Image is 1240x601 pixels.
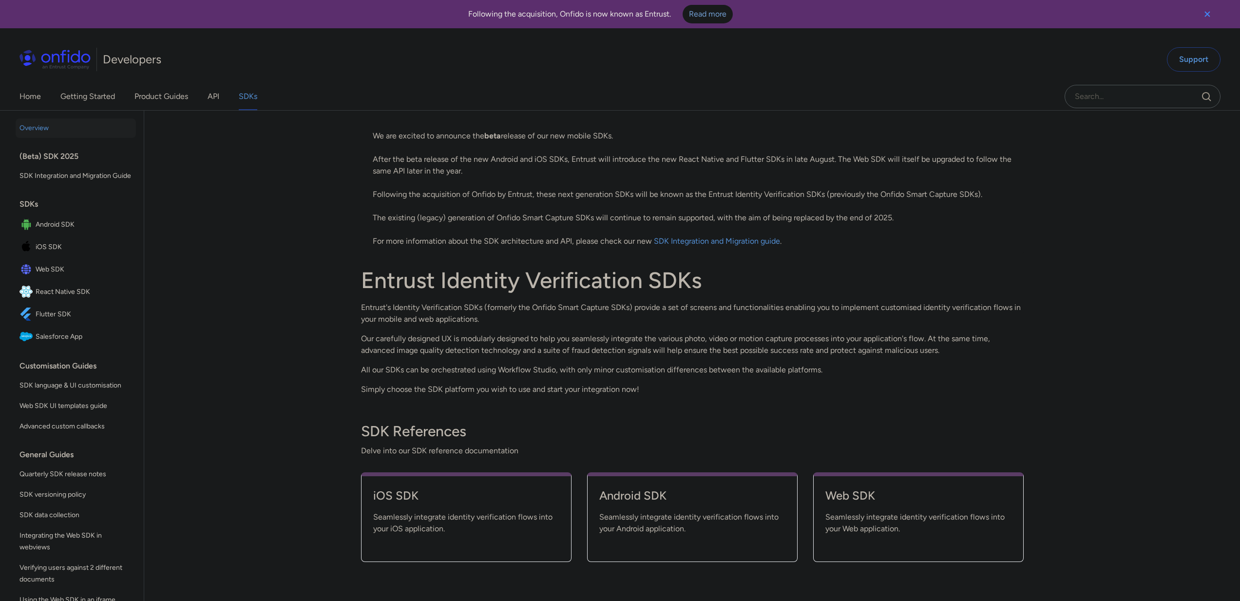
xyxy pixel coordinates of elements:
[1065,85,1221,108] input: Onfido search input field
[1189,2,1225,26] button: Close banner
[16,304,136,325] a: IconFlutter SDKFlutter SDK
[19,509,132,521] span: SDK data collection
[373,511,559,535] span: Seamlessly integrate identity verification flows into your iOS application.
[16,505,136,525] a: SDK data collection
[19,240,36,254] img: IconiOS SDK
[373,488,559,511] a: iOS SDK
[361,122,1024,255] div: We are excited to announce the release of our new mobile SDKs. After the beta release of the new ...
[16,376,136,395] a: SDK language & UI customisation
[36,218,132,232] span: Android SDK
[16,417,136,436] a: Advanced custom callbacks
[19,445,140,465] div: General Guides
[825,488,1011,511] a: Web SDK
[60,83,115,110] a: Getting Started
[239,83,257,110] a: SDKs
[19,380,132,391] span: SDK language & UI customisation
[16,118,136,138] a: Overview
[16,485,136,504] a: SDK versioning policy
[19,83,41,110] a: Home
[19,330,36,344] img: IconSalesforce App
[36,308,132,321] span: Flutter SDK
[36,240,132,254] span: iOS SDK
[361,384,1024,395] p: Simply choose the SDK platform you wish to use and start your integration now!
[208,83,219,110] a: API
[19,562,132,585] span: Verifying users against 2 different documents
[103,52,161,67] h1: Developers
[16,281,136,303] a: IconReact Native SDKReact Native SDK
[361,422,1024,441] h3: SDK References
[484,131,501,140] b: beta
[19,356,140,376] div: Customisation Guides
[16,326,136,348] a: IconSalesforce AppSalesforce App
[19,147,140,166] div: (Beta) SDK 2025
[19,468,132,480] span: Quarterly SDK release notes
[683,5,733,23] a: Read more
[361,302,1024,325] p: Entrust's Identity Verification SDKs (formerly the Onfido Smart Capture SDKs) provide a set of sc...
[19,50,91,69] img: Onfido Logo
[16,465,136,484] a: Quarterly SDK release notes
[19,122,132,134] span: Overview
[19,194,140,214] div: SDKs
[36,263,132,276] span: Web SDK
[1167,47,1221,72] a: Support
[19,170,132,182] span: SDK Integration and Migration Guide
[599,488,785,504] h4: Android SDK
[19,308,36,321] img: IconFlutter SDK
[361,333,1024,356] p: Our carefully designed UX is modularly designed to help you seamlessly integrate the various phot...
[19,263,36,276] img: IconWeb SDK
[16,396,136,416] a: Web SDK UI templates guide
[19,489,132,501] span: SDK versioning policy
[599,488,785,511] a: Android SDK
[599,511,785,535] span: Seamlessly integrate identity verification flows into your Android application.
[16,236,136,258] a: IconiOS SDKiOS SDK
[19,530,132,553] span: Integrating the Web SDK in webviews
[19,421,132,432] span: Advanced custom callbacks
[36,285,132,299] span: React Native SDK
[1202,8,1213,20] svg: Close banner
[16,526,136,557] a: Integrating the Web SDK in webviews
[134,83,188,110] a: Product Guides
[361,445,1024,457] span: Delve into our SDK reference documentation
[373,488,559,504] h4: iOS SDK
[16,259,136,280] a: IconWeb SDKWeb SDK
[16,214,136,235] a: IconAndroid SDKAndroid SDK
[825,511,1011,535] span: Seamlessly integrate identity verification flows into your Web application.
[16,558,136,589] a: Verifying users against 2 different documents
[36,330,132,344] span: Salesforce App
[12,5,1189,23] div: Following the acquisition, Onfido is now known as Entrust.
[654,236,780,246] a: SDK Integration and Migration guide
[19,218,36,232] img: IconAndroid SDK
[16,166,136,186] a: SDK Integration and Migration Guide
[825,488,1011,504] h4: Web SDK
[361,364,1024,376] p: All our SDKs can be orchestrated using Workflow Studio, with only minor customisation differences...
[361,267,1024,294] h1: Entrust Identity Verification SDKs
[19,285,36,299] img: IconReact Native SDK
[19,400,132,412] span: Web SDK UI templates guide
